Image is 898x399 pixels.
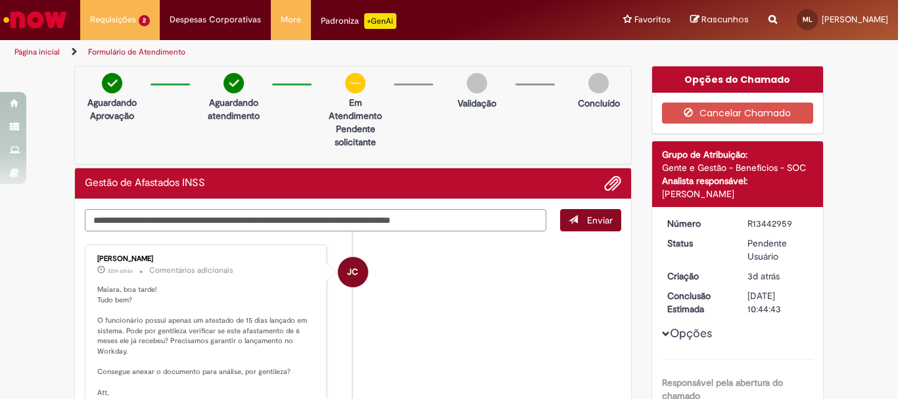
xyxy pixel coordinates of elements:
[747,237,809,263] div: Pendente Usuário
[139,15,150,26] span: 2
[690,14,749,26] a: Rascunhos
[338,257,368,287] div: Julia CostaSilvaBernardino
[85,209,546,231] textarea: Digite sua mensagem aqui...
[224,73,244,93] img: check-circle-green.png
[85,177,205,189] h2: Gestão de Afastados INSS Histórico de tíquete
[747,289,809,316] div: [DATE] 10:44:43
[657,289,738,316] dt: Conclusão Estimada
[88,47,185,57] a: Formulário de Atendimento
[662,148,814,161] div: Grupo de Atribuição:
[458,97,496,110] p: Validação
[149,265,233,276] small: Comentários adicionais
[281,13,301,26] span: More
[652,66,824,93] div: Opções do Chamado
[107,267,133,275] span: 32m atrás
[803,15,813,24] span: ML
[97,255,316,263] div: [PERSON_NAME]
[14,47,60,57] a: Página inicial
[657,270,738,283] dt: Criação
[467,73,487,93] img: img-circle-grey.png
[747,270,780,282] time: 25/08/2025 09:17:59
[662,187,814,200] div: [PERSON_NAME]
[662,161,814,174] div: Gente e Gestão - Benefícios - SOC
[202,96,266,122] p: Aguardando atendimento
[1,7,69,33] img: ServiceNow
[822,14,888,25] span: [PERSON_NAME]
[321,13,396,29] div: Padroniza
[604,175,621,192] button: Adicionar anexos
[747,270,809,283] div: 25/08/2025 09:17:59
[170,13,261,26] span: Despesas Corporativas
[560,209,621,231] button: Enviar
[662,103,814,124] button: Cancelar Chamado
[80,96,144,122] p: Aguardando Aprovação
[347,256,358,288] span: JC
[345,73,366,93] img: circle-minus.png
[10,40,589,64] ul: Trilhas de página
[107,267,133,275] time: 27/08/2025 15:10:04
[90,13,136,26] span: Requisições
[662,174,814,187] div: Analista responsável:
[364,13,396,29] p: +GenAi
[747,270,780,282] span: 3d atrás
[747,217,809,230] div: R13442959
[578,97,620,110] p: Concluído
[634,13,671,26] span: Favoritos
[588,73,609,93] img: img-circle-grey.png
[323,96,387,122] p: Em Atendimento
[102,73,122,93] img: check-circle-green.png
[323,122,387,149] p: Pendente solicitante
[587,214,613,226] span: Enviar
[657,237,738,250] dt: Status
[657,217,738,230] dt: Número
[701,13,749,26] span: Rascunhos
